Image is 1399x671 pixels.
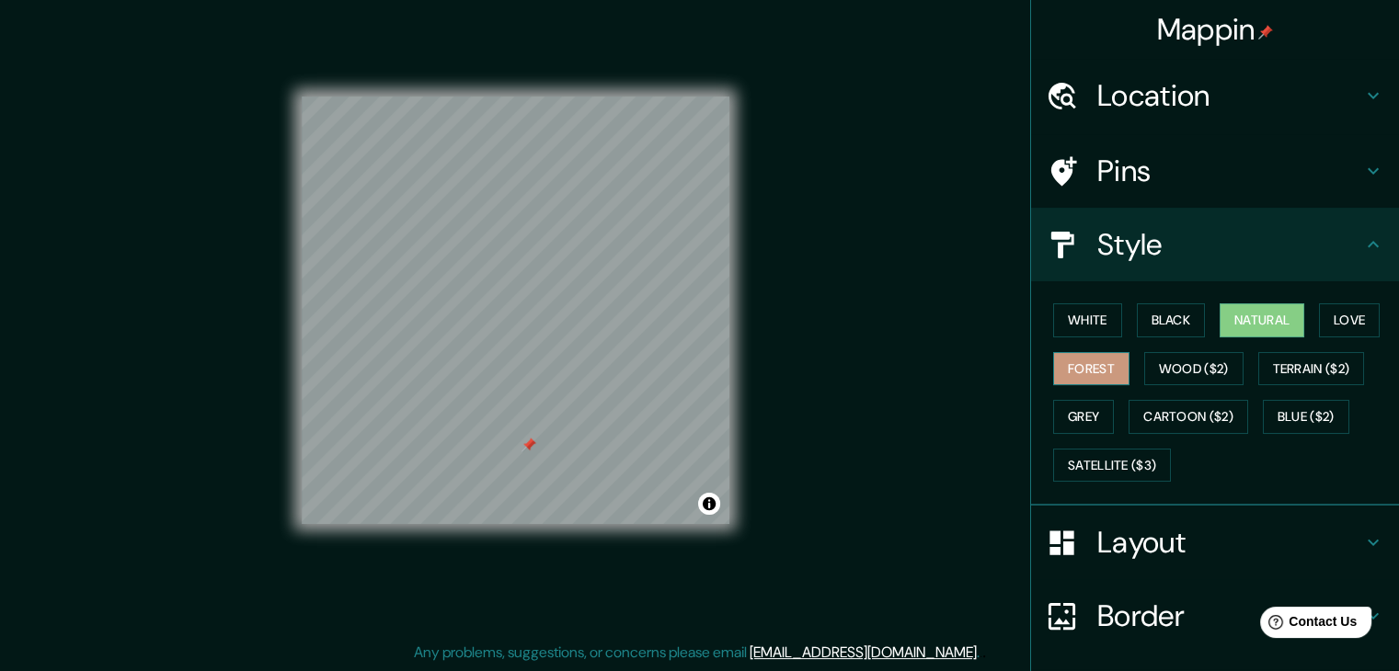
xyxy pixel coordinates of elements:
[1031,506,1399,579] div: Layout
[414,642,980,664] p: Any problems, suggestions, or concerns please email .
[1263,400,1349,434] button: Blue ($2)
[302,97,729,524] canvas: Map
[750,643,977,662] a: [EMAIL_ADDRESS][DOMAIN_NAME]
[1031,579,1399,653] div: Border
[980,642,982,664] div: .
[1053,303,1122,337] button: White
[1137,303,1206,337] button: Black
[1235,599,1379,651] iframe: Help widget launcher
[1031,208,1399,281] div: Style
[1097,524,1362,561] h4: Layout
[1031,59,1399,132] div: Location
[1053,352,1130,386] button: Forest
[1053,400,1114,434] button: Grey
[982,642,986,664] div: .
[1031,134,1399,208] div: Pins
[1144,352,1244,386] button: Wood ($2)
[1097,153,1362,189] h4: Pins
[1258,25,1273,40] img: pin-icon.png
[1097,597,1362,634] h4: Border
[1258,352,1365,386] button: Terrain ($2)
[1319,303,1380,337] button: Love
[1157,11,1274,48] h4: Mappin
[1097,226,1362,263] h4: Style
[1129,400,1248,434] button: Cartoon ($2)
[1053,449,1171,483] button: Satellite ($3)
[1220,303,1304,337] button: Natural
[698,493,720,515] button: Toggle attribution
[1097,77,1362,114] h4: Location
